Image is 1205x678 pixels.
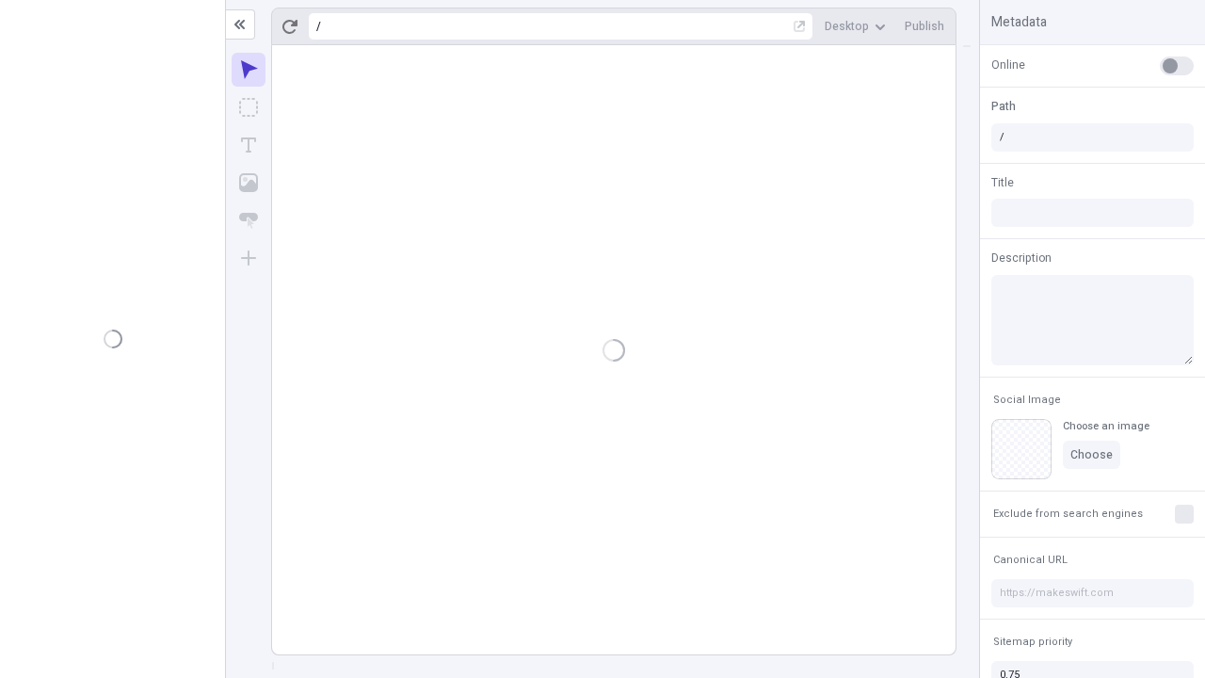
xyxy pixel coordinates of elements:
[825,19,869,34] span: Desktop
[993,635,1072,649] span: Sitemap priority
[1063,441,1120,469] button: Choose
[991,174,1014,191] span: Title
[232,166,265,200] button: Image
[991,250,1052,266] span: Description
[905,19,944,34] span: Publish
[993,507,1143,521] span: Exclude from search engines
[993,393,1061,407] span: Social Image
[989,631,1076,654] button: Sitemap priority
[897,12,952,40] button: Publish
[1063,419,1149,433] div: Choose an image
[232,90,265,124] button: Box
[989,389,1065,412] button: Social Image
[817,12,893,40] button: Desktop
[989,549,1071,572] button: Canonical URL
[991,56,1025,73] span: Online
[316,19,321,34] div: /
[989,503,1147,525] button: Exclude from search engines
[993,553,1068,567] span: Canonical URL
[232,128,265,162] button: Text
[991,98,1016,115] span: Path
[232,203,265,237] button: Button
[1070,447,1113,462] span: Choose
[991,579,1194,607] input: https://makeswift.com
